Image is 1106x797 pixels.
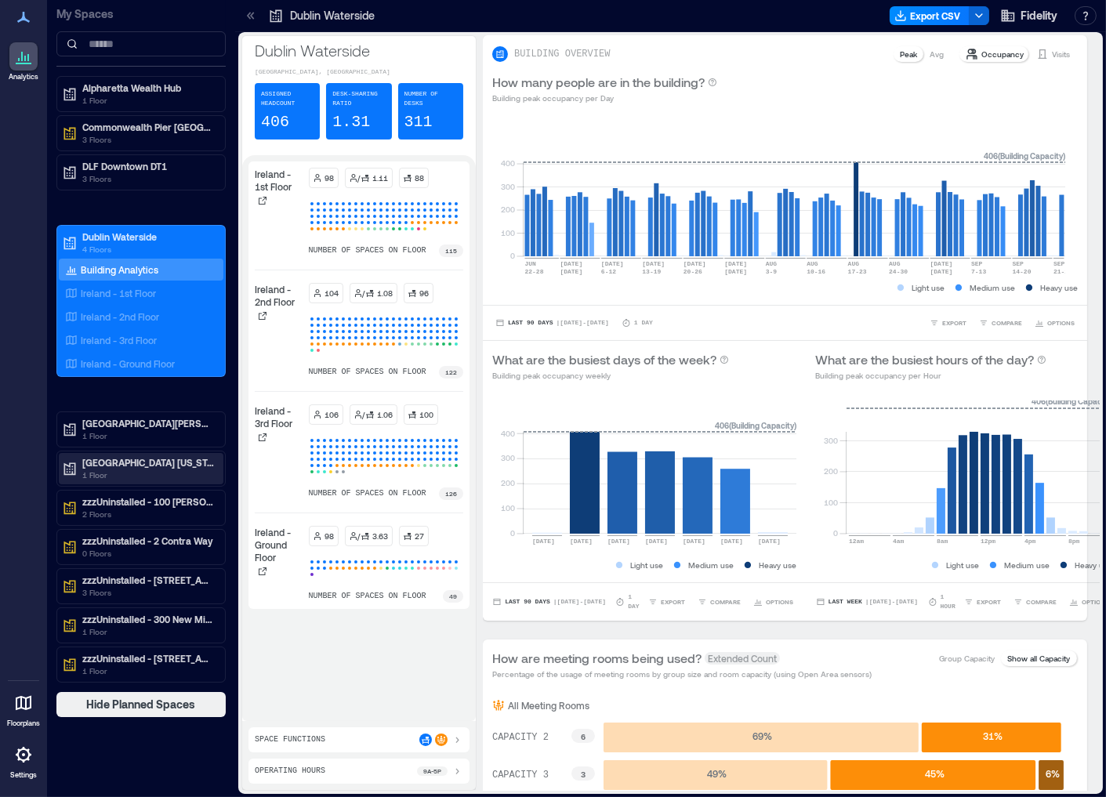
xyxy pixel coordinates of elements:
[684,268,702,275] text: 20-26
[363,287,365,299] p: /
[82,230,214,243] p: Dublin Waterside
[815,350,1034,369] p: What are the busiest hours of the day?
[81,357,175,370] p: Ireland - Ground Floor
[532,538,555,545] text: [DATE]
[501,158,515,168] tspan: 400
[807,268,825,275] text: 10-16
[82,133,214,146] p: 3 Floors
[82,495,214,508] p: zzzUninstalled - 100 [PERSON_NAME]
[1026,597,1057,607] span: COMPARE
[309,487,426,500] p: number of spaces on floor
[501,205,515,214] tspan: 200
[720,538,743,545] text: [DATE]
[501,182,515,191] tspan: 300
[1052,48,1070,60] p: Visits
[87,697,196,712] span: Hide Planned Spaces
[82,652,214,665] p: zzzUninstalled - [STREET_ADDRESS][US_STATE]
[912,281,945,294] p: Light use
[634,318,653,328] p: 1 Day
[492,668,872,680] p: Percentage of the usage of meeting rooms by group size and room capacity (using Open Area sensors)
[373,530,389,542] p: 3.63
[255,765,325,777] p: Operating Hours
[255,39,463,61] p: Dublin Waterside
[930,260,953,267] text: [DATE]
[977,597,1001,607] span: EXPORT
[710,597,741,607] span: COMPARE
[661,597,685,607] span: EXPORT
[82,172,214,185] p: 3 Floors
[309,245,426,257] p: number of spaces on floor
[941,592,961,611] p: 1 Hour
[420,287,430,299] p: 96
[82,665,214,677] p: 1 Floor
[1004,559,1050,571] p: Medium use
[82,534,214,547] p: zzzUninstalled - 2 Contra Way
[824,466,838,476] tspan: 200
[378,287,393,299] p: 1.08
[705,652,780,665] span: Extended Count
[514,48,610,60] p: BUILDING OVERVIEW
[492,594,606,610] button: Last 90 Days |[DATE]-[DATE]
[707,768,727,779] text: 49 %
[309,366,426,379] p: number of spaces on floor
[81,287,156,299] p: Ireland - 1st Floor
[570,538,593,545] text: [DATE]
[925,768,945,779] text: 45 %
[766,597,793,607] span: OPTIONS
[309,590,426,603] p: number of spaces on floor
[325,408,339,421] p: 106
[501,429,515,438] tspan: 400
[1053,268,1072,275] text: 21-27
[981,48,1024,60] p: Occupancy
[849,538,864,545] text: 12am
[501,228,515,237] tspan: 100
[508,699,589,712] p: All Meeting Rooms
[378,408,393,421] p: 1.06
[981,538,995,545] text: 12pm
[688,559,734,571] p: Medium use
[82,613,214,625] p: zzzUninstalled - 300 New Millennium
[766,260,778,267] text: AUG
[255,734,325,746] p: Space Functions
[927,315,970,331] button: EXPORT
[9,72,38,82] p: Analytics
[1053,260,1065,267] text: SEP
[724,260,747,267] text: [DATE]
[645,594,688,610] button: EXPORT
[255,526,303,563] p: Ireland - Ground Floor
[82,469,214,481] p: 1 Floor
[325,172,335,184] p: 98
[976,315,1025,331] button: COMPARE
[82,625,214,638] p: 1 Floor
[833,528,838,538] tspan: 0
[807,260,818,267] text: AUG
[971,260,983,267] text: SEP
[930,268,953,275] text: [DATE]
[492,732,549,743] text: CAPACITY 2
[358,172,361,184] p: /
[358,530,361,542] p: /
[82,94,214,107] p: 1 Floor
[939,652,995,665] p: Group Capacity
[445,489,457,498] p: 126
[890,6,970,25] button: Export CSV
[815,594,918,610] button: Last Week |[DATE]-[DATE]
[332,89,385,108] p: Desk-sharing ratio
[82,547,214,560] p: 0 Floors
[5,736,42,784] a: Settings
[56,692,226,717] button: Hide Planned Spaces
[900,48,917,60] p: Peak
[82,456,214,469] p: [GEOGRAPHIC_DATA] [US_STATE]
[501,478,515,487] tspan: 200
[510,528,515,538] tspan: 0
[970,281,1015,294] p: Medium use
[82,508,214,520] p: 2 Floors
[10,770,37,780] p: Settings
[642,260,665,267] text: [DATE]
[325,530,335,542] p: 98
[684,260,706,267] text: [DATE]
[82,243,214,255] p: 4 Floors
[255,283,303,308] p: Ireland - 2nd Floor
[992,318,1022,328] span: COMPARE
[724,268,747,275] text: [DATE]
